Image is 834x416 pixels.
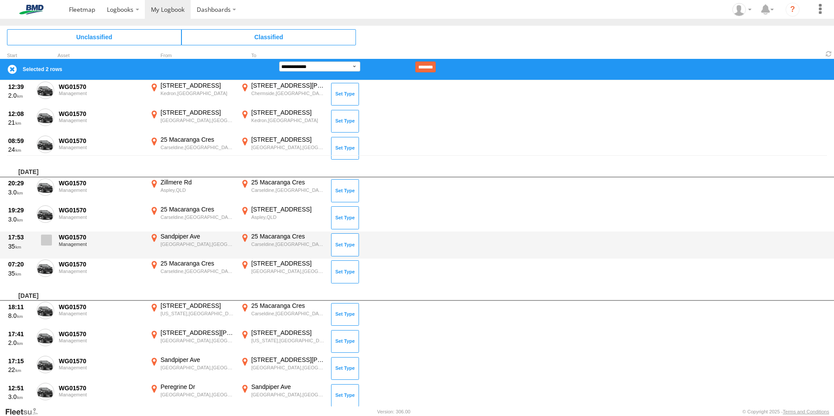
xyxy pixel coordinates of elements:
img: bmd-logo.svg [9,5,54,14]
div: Asset [58,54,145,58]
label: Click to View Event Location [239,82,326,107]
label: Clear Selection [7,64,17,75]
label: Click to View Event Location [239,259,326,285]
div: [STREET_ADDRESS] [161,82,234,89]
span: Click to view Unclassified Trips [7,29,181,45]
div: Aspley,QLD [161,187,234,193]
label: Click to View Event Location [239,302,326,327]
div: 12:08 [8,110,32,118]
div: Version: 306.00 [377,409,410,414]
a: Visit our Website [5,407,45,416]
label: Click to View Event Location [148,232,236,258]
div: [STREET_ADDRESS] [251,205,325,213]
button: Click to Set [331,233,359,256]
div: 25 Macaranga Cres [251,232,325,240]
div: 18:11 [8,303,32,311]
div: Carseldine,[GEOGRAPHIC_DATA] [251,187,325,193]
div: 21 [8,119,32,126]
label: Click to View Event Location [239,205,326,231]
div: WG01570 [59,384,144,392]
button: Click to Set [331,110,359,133]
label: Click to View Event Location [148,178,236,204]
div: WG01570 [59,233,144,241]
div: [STREET_ADDRESS][PERSON_NAME] [161,329,234,337]
div: [GEOGRAPHIC_DATA],[GEOGRAPHIC_DATA] [251,144,325,150]
div: 25 Macaranga Cres [251,178,325,186]
div: [GEOGRAPHIC_DATA],[GEOGRAPHIC_DATA] [161,117,234,123]
div: [STREET_ADDRESS] [251,136,325,143]
div: WG01570 [59,110,144,118]
button: Click to Set [331,137,359,160]
div: Management [59,392,144,397]
div: Management [59,311,144,316]
div: 07:20 [8,260,32,268]
div: From [148,54,236,58]
div: To [239,54,326,58]
div: Management [59,188,144,193]
label: Click to View Event Location [239,178,326,204]
div: [GEOGRAPHIC_DATA],[GEOGRAPHIC_DATA] [161,241,234,247]
div: 08:59 [8,137,32,145]
label: Click to View Event Location [239,356,326,381]
button: Click to Set [331,206,359,229]
div: [GEOGRAPHIC_DATA],[GEOGRAPHIC_DATA] [251,268,325,274]
div: 3.0 [8,393,32,401]
div: Sandpiper Ave [161,232,234,240]
label: Click to View Event Location [239,329,326,354]
div: WG01570 [59,83,144,91]
button: Click to Set [331,357,359,380]
div: 2.0 [8,339,32,347]
div: 17:41 [8,330,32,338]
label: Click to View Event Location [148,82,236,107]
div: Management [59,269,144,274]
div: Kedron,[GEOGRAPHIC_DATA] [251,117,325,123]
div: Chermside,[GEOGRAPHIC_DATA] [251,90,325,96]
button: Click to Set [331,260,359,283]
label: Click to View Event Location [239,136,326,161]
div: WG01570 [59,206,144,214]
button: Click to Set [331,179,359,202]
div: Management [59,145,144,150]
label: Click to View Event Location [148,383,236,408]
div: [US_STATE],[GEOGRAPHIC_DATA] [251,338,325,344]
div: Aspley,QLD [251,214,325,220]
span: Refresh [824,50,834,58]
div: [STREET_ADDRESS] [251,109,325,116]
i: ? [786,3,800,17]
span: Click to view Classified Trips [181,29,356,45]
div: 3.0 [8,188,32,196]
label: Click to View Event Location [148,205,236,231]
div: WG01570 [59,303,144,311]
div: [STREET_ADDRESS] [161,109,234,116]
div: Sandpiper Ave [161,356,234,364]
div: [GEOGRAPHIC_DATA],[GEOGRAPHIC_DATA] [161,365,234,371]
label: Click to View Event Location [239,232,326,258]
div: 2.0 [8,92,32,99]
div: Zillmere Rd [161,178,234,186]
div: 22 [8,366,32,374]
div: WG01570 [59,260,144,268]
div: 17:15 [8,357,32,365]
div: 24 [8,146,32,153]
div: Management [59,242,144,247]
div: [GEOGRAPHIC_DATA],[GEOGRAPHIC_DATA] [251,392,325,398]
div: Peregrine Dr [161,383,234,391]
div: 25 Macaranga Cres [161,259,234,267]
div: 35 [8,269,32,277]
div: Carseldine,[GEOGRAPHIC_DATA] [251,241,325,247]
label: Click to View Event Location [148,356,236,381]
label: Click to View Event Location [148,329,236,354]
div: Click to Sort [7,54,33,58]
div: [STREET_ADDRESS] [251,259,325,267]
div: 20:29 [8,179,32,187]
div: Management [59,215,144,220]
div: WG01570 [59,137,144,145]
div: 19:29 [8,206,32,214]
div: [GEOGRAPHIC_DATA],[GEOGRAPHIC_DATA] [161,338,234,344]
div: [GEOGRAPHIC_DATA],[GEOGRAPHIC_DATA] [161,392,234,398]
label: Click to View Event Location [239,383,326,408]
button: Click to Set [331,83,359,106]
label: Click to View Event Location [148,109,236,134]
div: [STREET_ADDRESS][PERSON_NAME] [251,82,325,89]
div: WG01570 [59,357,144,365]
